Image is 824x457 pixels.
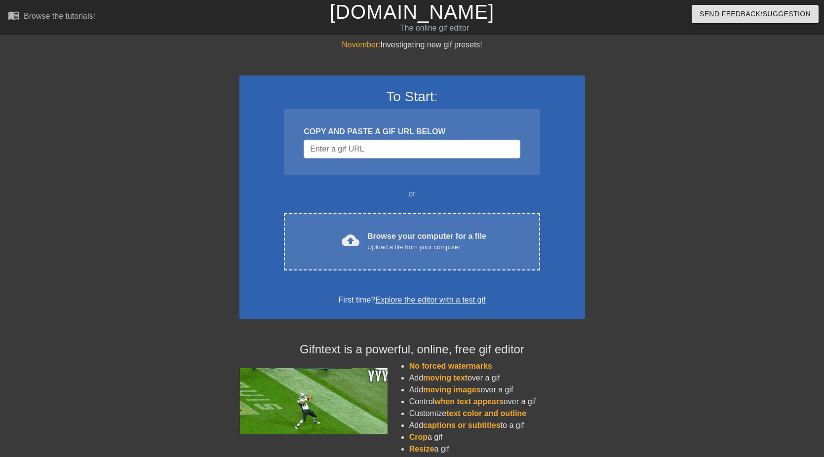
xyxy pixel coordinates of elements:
li: Add to a gif [409,419,585,431]
div: Upload a file from your computer [367,242,486,252]
span: Send Feedback/Suggestion [700,8,811,20]
span: captions or subtitles [423,421,500,429]
li: Add over a gif [409,372,585,384]
div: Browse the tutorials! [24,12,95,20]
li: Control over a gif [409,396,585,408]
div: First time? [252,294,572,306]
li: a gif [409,431,585,443]
li: a gif [409,443,585,455]
span: moving text [423,374,468,382]
a: Explore the editor with a test gif [375,296,485,304]
h3: To Start: [252,88,572,105]
span: Crop [409,433,428,441]
li: Add over a gif [409,384,585,396]
div: COPY AND PASTE A GIF URL BELOW [304,126,520,138]
li: Customize [409,408,585,419]
span: November: [342,40,380,49]
span: No forced watermarks [409,362,492,370]
button: Send Feedback/Suggestion [692,5,819,23]
div: or [265,188,559,200]
div: Investigating new gif presets! [239,39,585,51]
span: cloud_upload [342,231,359,249]
h4: Gifntext is a powerful, online, free gif editor [239,343,585,357]
span: text color and outline [446,409,526,418]
div: Browse your computer for a file [367,230,486,252]
span: Resize [409,445,434,453]
span: when text appears [434,397,504,406]
a: [DOMAIN_NAME] [330,1,494,23]
span: moving images [423,385,480,394]
a: Browse the tutorials! [8,9,95,25]
span: menu_book [8,9,20,21]
input: Username [304,140,520,158]
div: The online gif editor [279,22,589,34]
img: football_small.gif [239,368,388,434]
